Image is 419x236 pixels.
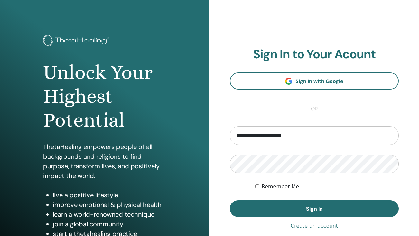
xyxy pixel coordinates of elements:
button: Sign In [230,200,399,217]
h2: Sign In to Your Acount [230,47,399,62]
label: Remember Me [262,183,299,191]
span: Sign In with Google [295,78,343,85]
li: live a positive lifestyle [53,190,167,200]
li: improve emotional & physical health [53,200,167,210]
li: learn a world-renowned technique [53,210,167,219]
li: join a global community [53,219,167,229]
div: Keep me authenticated indefinitely or until I manually logout [255,183,399,191]
p: ThetaHealing empowers people of all backgrounds and religions to find purpose, transform lives, a... [43,142,167,181]
a: Create an account [291,222,338,230]
h1: Unlock Your Highest Potential [43,61,167,132]
span: Sign In [306,205,323,212]
span: or [308,105,321,113]
a: Sign In with Google [230,72,399,90]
